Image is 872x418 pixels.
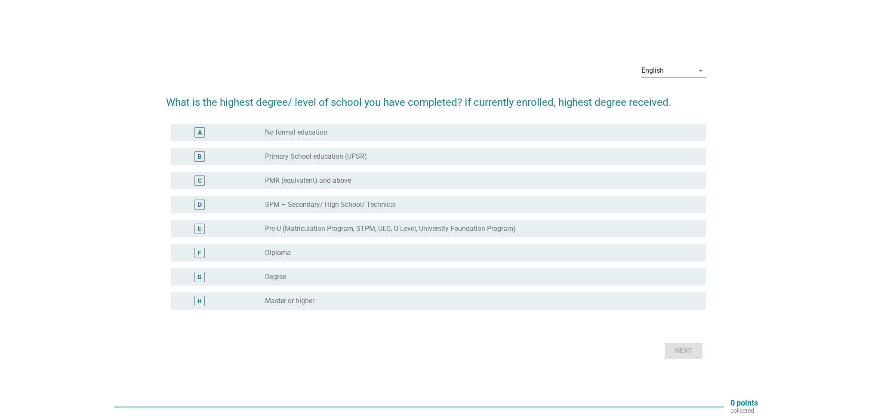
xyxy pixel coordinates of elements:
div: A [198,128,202,137]
div: D [198,200,202,209]
p: 0 points [730,399,758,407]
label: SPM – Secondary/ High School/ Technical [265,200,396,209]
div: E [198,224,201,234]
div: G [197,273,202,282]
p: collected [730,407,758,415]
div: English [641,67,664,74]
label: Degree [265,273,286,281]
label: Diploma [265,249,291,257]
label: Master or higher [265,297,314,305]
div: B [198,152,202,161]
label: Primary School education (UPSR) [265,152,367,161]
label: Pre-U (Matriculation Program, STPM, UEC, O-Level, University Foundation Program) [265,224,516,233]
div: H [197,297,202,306]
div: F [198,249,201,258]
label: PMR (equivalent) and above [265,176,351,185]
label: No formal education [265,128,327,137]
div: C [198,176,202,185]
i: arrow_drop_down [696,65,706,76]
h2: What is the highest degree/ level of school you have completed? If currently enrolled, highest de... [166,86,706,110]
